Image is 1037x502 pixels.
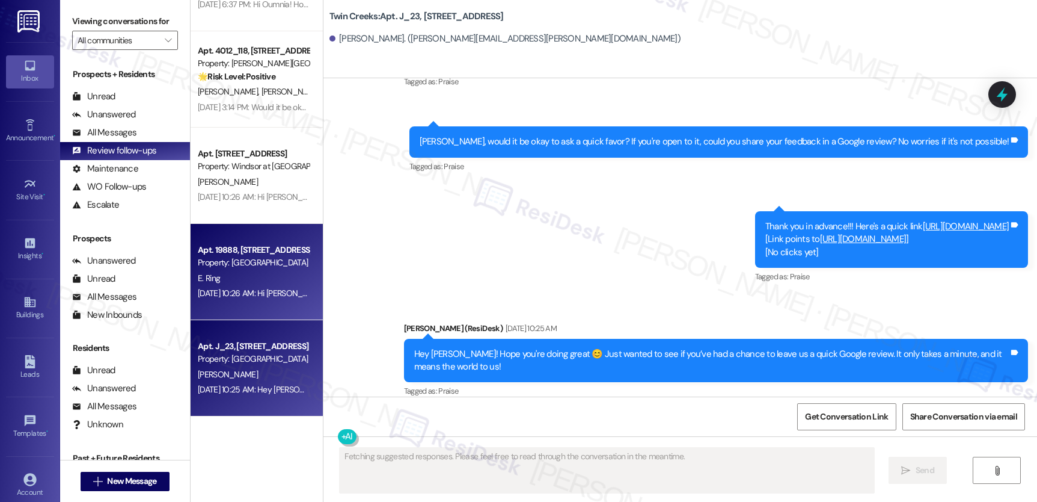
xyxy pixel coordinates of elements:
i:  [901,466,910,476]
div: Property: [GEOGRAPHIC_DATA] [198,353,309,365]
a: Buildings [6,292,54,324]
div: Unanswered [72,382,136,395]
button: Share Conversation via email [902,403,1025,430]
a: Inbox [6,55,54,88]
div: Apt. 4012_118, [STREET_ADDRESS] [198,45,309,57]
div: Escalate [72,199,119,211]
div: Apt. J_23, [STREET_ADDRESS] [198,340,309,353]
div: Unanswered [72,108,136,121]
div: [DATE] 10:25 AM [503,322,557,335]
span: New Message [107,475,156,488]
div: Tagged as: [755,268,1028,285]
strong: 🌟 Risk Level: Positive [198,71,275,82]
div: Prospects + Residents [60,68,190,81]
span: Praise [444,161,463,172]
a: [URL][DOMAIN_NAME] [820,233,907,245]
div: Thank you in advance!!! Here's a quick link [Link points to ] [No clicks yet] [765,220,1009,259]
div: All Messages [72,126,136,139]
div: All Messages [72,400,136,413]
div: Maintenance [72,163,138,175]
div: Review follow-ups [72,144,156,157]
label: Viewing conversations for [72,12,178,31]
span: Praise [438,76,458,87]
div: Tagged as: [404,382,1028,400]
div: Residents [60,342,190,355]
div: Tagged as: [404,73,1028,90]
span: [PERSON_NAME] [198,86,262,97]
button: New Message [81,472,170,491]
a: Account [6,469,54,502]
span: [PERSON_NAME] [198,369,258,380]
input: All communities [78,31,159,50]
span: Send [916,464,934,477]
span: • [54,132,55,140]
div: Apt. 19888, [STREET_ADDRESS][PERSON_NAME] [198,244,309,256]
span: [PERSON_NAME] [261,86,321,97]
a: Site Visit • [6,174,54,206]
i:  [93,477,102,486]
a: [URL][DOMAIN_NAME] [923,220,1009,232]
button: Send [889,457,947,484]
span: • [43,191,45,199]
div: [DATE] 10:25 AM: Hey [PERSON_NAME]! Hope you're doing great 😊 Just wanted to see if you’ve had a ... [198,384,883,395]
div: Prospects [60,232,190,245]
span: E. Ring [198,273,220,284]
span: Get Conversation Link [805,411,888,423]
div: [DATE] 10:26 AM: Hi [PERSON_NAME]! I hope your day is going well. 😊 I just wanted to follow up re... [198,288,1022,299]
img: ResiDesk Logo [17,10,42,33]
div: [DATE] 3:14 PM: Would it be okay to ask a quick favor? If you're open to it, could you share your... [198,102,732,113]
a: Templates • [6,411,54,443]
div: Hey [PERSON_NAME]! Hope you're doing great 😊 Just wanted to see if you’ve had a chance to leave u... [414,348,1009,374]
div: [PERSON_NAME], would it be okay to ask a quick favor? If you're open to it, could you share your ... [420,135,1009,148]
div: WO Follow-ups [72,181,146,193]
a: Leads [6,352,54,384]
div: Unread [72,90,115,103]
span: Praise [438,386,458,396]
b: Twin Creeks: Apt. J_23, [STREET_ADDRESS] [329,10,504,23]
div: [PERSON_NAME]. ([PERSON_NAME][EMAIL_ADDRESS][PERSON_NAME][DOMAIN_NAME]) [329,33,681,45]
div: Unknown [72,418,123,431]
div: Property: [PERSON_NAME][GEOGRAPHIC_DATA][PERSON_NAME] [198,57,309,70]
span: [PERSON_NAME] [198,176,258,187]
span: • [41,250,43,258]
textarea: Fetching suggested responses. Please feel free to read through the conversation in the meantime. [340,448,873,493]
div: Apt. [STREET_ADDRESS] [198,147,309,160]
div: Tagged as: [409,158,1029,175]
div: [DATE] 10:26 AM: Hi [PERSON_NAME]! Hope you're doing great 😊 Just wanted to see if you’ve had a c... [198,191,875,202]
div: All Messages [72,291,136,303]
span: Share Conversation via email [910,411,1017,423]
button: Get Conversation Link [797,403,896,430]
a: Insights • [6,233,54,265]
div: Past + Future Residents [60,452,190,465]
div: Property: Windsor at [GEOGRAPHIC_DATA] [198,160,309,173]
div: Unread [72,273,115,285]
span: Praise [790,271,810,282]
div: Unread [72,364,115,377]
span: • [46,427,48,436]
i:  [165,36,171,45]
div: Unanswered [72,255,136,267]
div: New Inbounds [72,309,142,321]
i:  [993,466,1002,476]
div: Property: [GEOGRAPHIC_DATA] [198,256,309,269]
div: [PERSON_NAME] (ResiDesk) [404,322,1028,339]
